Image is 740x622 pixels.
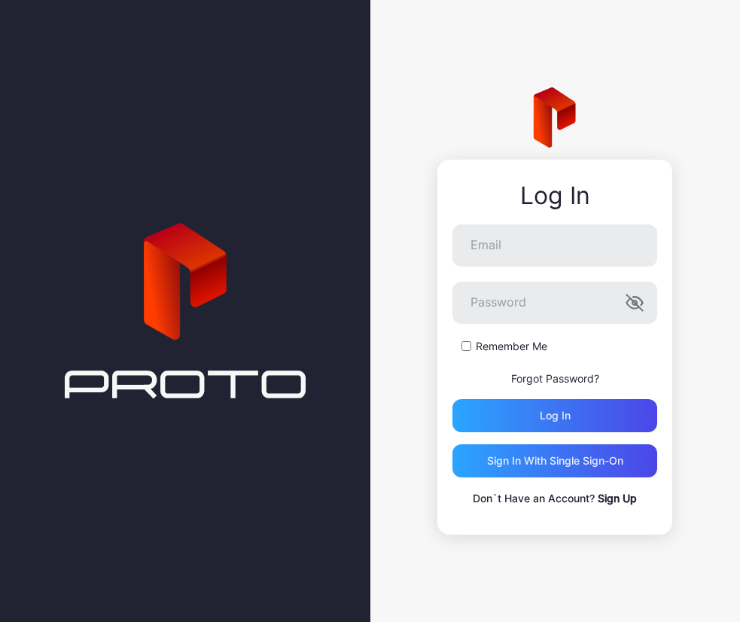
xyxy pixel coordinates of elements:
[540,410,571,422] div: Log in
[452,444,657,477] button: Sign in With Single Sign-On
[626,294,644,312] button: Password
[487,455,623,467] div: Sign in With Single Sign-On
[452,224,657,267] input: Email
[511,372,599,385] a: Forgot Password?
[598,492,637,505] a: Sign Up
[452,489,657,508] p: Don`t Have an Account?
[476,339,547,354] label: Remember Me
[452,399,657,432] button: Log in
[452,282,657,324] input: Password
[452,182,657,209] div: Log In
